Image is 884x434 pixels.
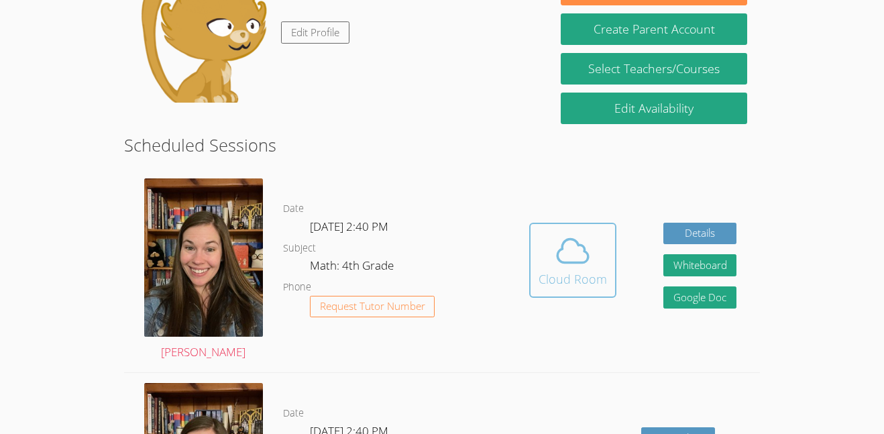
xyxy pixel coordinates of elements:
[561,53,747,85] a: Select Teachers/Courses
[283,201,304,217] dt: Date
[124,132,761,158] h2: Scheduled Sessions
[144,178,263,362] a: [PERSON_NAME]
[529,223,616,298] button: Cloud Room
[310,219,388,234] span: [DATE] 2:40 PM
[663,254,737,276] button: Whiteboard
[561,13,747,45] button: Create Parent Account
[144,178,263,337] img: avatar.png
[320,301,425,311] span: Request Tutor Number
[310,296,435,318] button: Request Tutor Number
[283,279,311,296] dt: Phone
[663,223,737,245] a: Details
[283,240,316,257] dt: Subject
[281,21,349,44] a: Edit Profile
[539,270,607,288] div: Cloud Room
[561,93,747,124] a: Edit Availability
[663,286,737,309] a: Google Doc
[310,256,396,279] dd: Math: 4th Grade
[283,405,304,422] dt: Date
